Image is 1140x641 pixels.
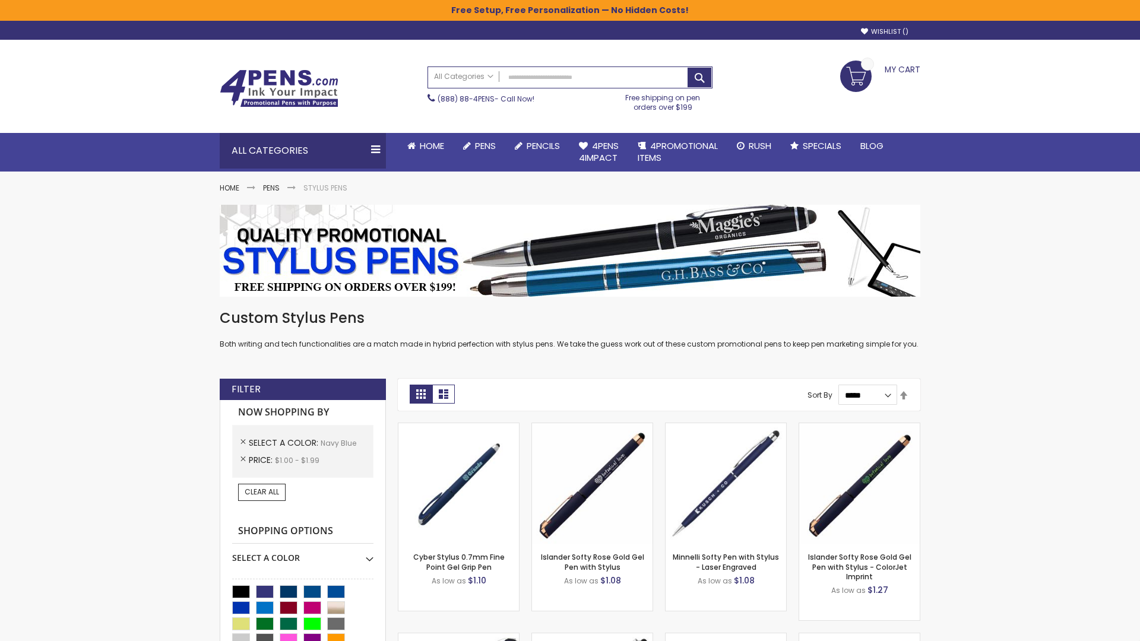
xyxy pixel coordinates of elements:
a: Minnelli Softy Pen with Stylus - Laser Engraved-Navy Blue [666,423,786,433]
span: Rush [749,139,771,152]
a: Islander Softy Rose Gold Gel Pen with Stylus - ColorJet Imprint [808,552,911,581]
span: Specials [803,139,841,152]
span: $1.00 - $1.99 [275,455,319,465]
span: $1.10 [468,575,486,586]
span: Navy Blue [321,438,356,448]
a: 4Pens4impact [569,133,628,172]
span: $1.08 [600,575,621,586]
a: (888) 88-4PENS [438,94,495,104]
a: Home [220,183,239,193]
span: Blog [860,139,883,152]
span: Home [420,139,444,152]
span: $1.08 [734,575,755,586]
span: Select A Color [249,437,321,449]
div: Select A Color [232,544,373,564]
span: As low as [564,576,598,586]
a: Home [398,133,454,159]
a: Pencils [505,133,569,159]
div: Both writing and tech functionalities are a match made in hybrid perfection with stylus pens. We ... [220,309,920,350]
div: Free shipping on pen orders over $199 [613,88,713,112]
a: Blog [851,133,893,159]
a: Rush [727,133,781,159]
img: Minnelli Softy Pen with Stylus - Laser Engraved-Navy Blue [666,423,786,544]
a: Clear All [238,484,286,500]
span: Price [249,454,275,466]
a: Cyber Stylus 0.7mm Fine Point Gel Grip Pen [413,552,505,572]
img: Islander Softy Rose Gold Gel Pen with Stylus - ColorJet Imprint-Navy Blue [799,423,920,544]
img: Stylus Pens [220,205,920,297]
img: Cyber Stylus 0.7mm Fine Point Gel Grip Pen-Navy Blue [398,423,519,544]
span: As low as [831,585,866,595]
a: Cyber Stylus 0.7mm Fine Point Gel Grip Pen-Navy Blue [398,423,519,433]
img: Islander Softy Rose Gold Gel Pen with Stylus-Navy Blue [532,423,653,544]
span: $1.27 [867,584,888,596]
a: Islander Softy Rose Gold Gel Pen with Stylus-Navy Blue [532,423,653,433]
strong: Now Shopping by [232,400,373,425]
a: Pens [263,183,280,193]
span: 4Pens 4impact [579,139,619,164]
a: Minnelli Softy Pen with Stylus - Laser Engraved [673,552,779,572]
a: Islander Softy Rose Gold Gel Pen with Stylus [541,552,644,572]
div: All Categories [220,133,386,169]
span: All Categories [434,72,493,81]
span: Clear All [245,487,279,497]
strong: Shopping Options [232,519,373,544]
a: Pens [454,133,505,159]
span: - Call Now! [438,94,534,104]
span: As low as [698,576,732,586]
strong: Stylus Pens [303,183,347,193]
a: All Categories [428,67,499,87]
span: Pens [475,139,496,152]
img: 4Pens Custom Pens and Promotional Products [220,69,338,107]
strong: Grid [410,385,432,404]
span: 4PROMOTIONAL ITEMS [638,139,718,164]
a: Islander Softy Rose Gold Gel Pen with Stylus - ColorJet Imprint-Navy Blue [799,423,920,433]
span: Pencils [527,139,560,152]
a: Specials [781,133,851,159]
label: Sort By [807,390,832,400]
h1: Custom Stylus Pens [220,309,920,328]
a: 4PROMOTIONALITEMS [628,133,727,172]
a: Wishlist [861,27,908,36]
strong: Filter [232,383,261,396]
span: As low as [432,576,466,586]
